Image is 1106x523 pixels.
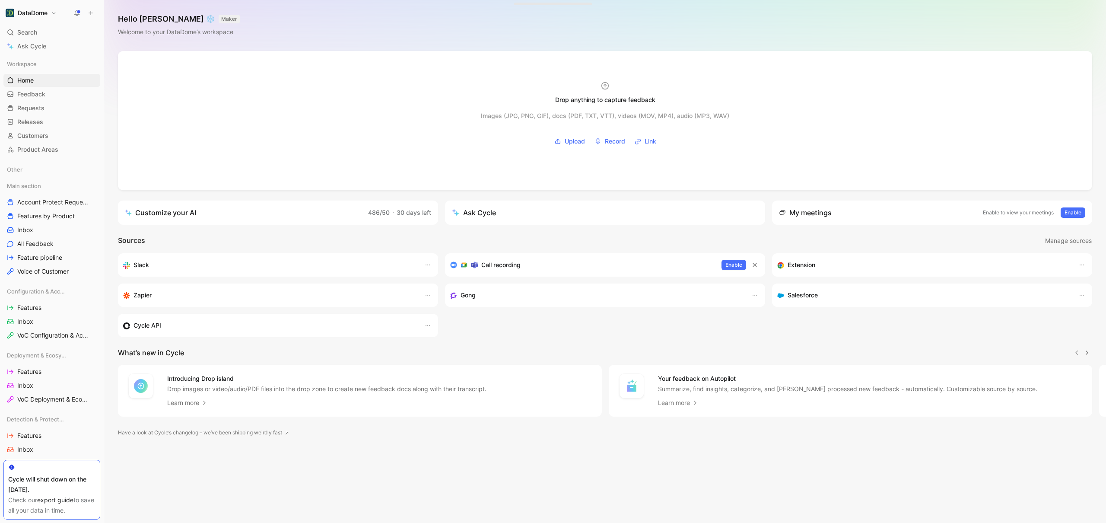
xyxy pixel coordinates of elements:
[123,260,416,270] div: Sync your customers, send feedback and get updates in Slack
[3,379,100,392] a: Inbox
[118,201,438,225] a: Customize your AI486/50·30 days left
[3,40,100,53] a: Ask Cycle
[123,320,416,331] div: Sync customers & send feedback from custom sources. Get inspired by our favorite use case
[123,290,416,300] div: Capture feedback from thousands of sources with Zapier (survey results, recordings, sheets, etc).
[17,367,41,376] span: Features
[7,165,22,174] span: Other
[481,260,521,270] h3: Call recording
[3,393,100,406] a: VoC Deployment & Ecosystem
[461,290,476,300] h3: Gong
[658,385,1037,393] p: Summarize, find insights, categorize, and [PERSON_NAME] processed new feedback - automatically. C...
[3,413,100,426] div: Detection & Protection
[3,7,59,19] button: DataDomeDataDome
[17,145,58,154] span: Product Areas
[118,14,240,24] h1: Hello [PERSON_NAME] ❄️
[17,459,89,468] span: VoC Detection & Protection
[645,136,656,147] span: Link
[3,129,100,142] a: Customers
[37,496,73,504] a: export guide
[3,179,100,192] div: Main section
[555,95,655,105] div: Drop anything to capture feedback
[3,457,100,470] a: VoC Detection & Protection
[658,398,699,408] a: Learn more
[17,239,54,248] span: All Feedback
[777,260,1070,270] div: Capture feedback from anywhere on the web
[788,260,815,270] h3: Extension
[788,290,818,300] h3: Salesforce
[392,209,394,216] span: ·
[3,285,100,342] div: Configuration & AccessFeaturesInboxVoC Configuration & Access
[17,253,62,262] span: Feature pipeline
[3,163,100,179] div: Other
[3,365,100,378] a: Features
[605,136,625,147] span: Record
[3,329,100,342] a: VoC Configuration & Access
[17,445,33,454] span: Inbox
[17,395,89,404] span: VoC Deployment & Ecosystem
[17,317,33,326] span: Inbox
[118,27,240,37] div: Welcome to your DataDome’s workspace
[591,135,628,148] button: Record
[445,201,765,225] button: Ask Cycle
[1045,236,1092,246] span: Manage sources
[3,115,100,128] a: Releases
[3,265,100,278] a: Voice of Customer
[725,261,742,269] span: Enable
[167,398,208,408] a: Learn more
[3,88,100,101] a: Feedback
[167,385,486,393] p: Drop images or video/audio/PDF files into the drop zone to create new feedback docs along with th...
[983,208,1054,217] p: Enable to view your meetings
[17,118,43,126] span: Releases
[17,27,37,38] span: Search
[450,290,743,300] div: Capture feedback from your incoming calls
[3,285,100,298] div: Configuration & Access
[7,182,41,190] span: Main section
[125,207,196,218] div: Customize your AI
[17,131,48,140] span: Customers
[3,349,100,406] div: Deployment & EcosystemFeaturesInboxVoC Deployment & Ecosystem
[3,429,100,442] a: Features
[118,428,289,437] a: Have a look at Cycle’s changelog – we’ve been shipping weirdly fast
[17,303,41,312] span: Features
[3,223,100,236] a: Inbox
[3,443,100,456] a: Inbox
[3,301,100,314] a: Features
[3,143,100,156] a: Product Areas
[118,235,145,246] h2: Sources
[3,349,100,362] div: Deployment & Ecosystem
[3,179,100,278] div: Main sectionAccount Protect RequestsFeatures by ProductInboxAll FeedbackFeature pipelineVoice of ...
[17,90,45,99] span: Feedback
[133,290,152,300] h3: Zapier
[17,104,44,112] span: Requests
[3,413,100,470] div: Detection & ProtectionFeaturesInboxVoC Detection & Protection
[133,260,149,270] h3: Slack
[167,373,486,384] h4: Introducing Drop island
[8,474,95,495] div: Cycle will shut down on the [DATE].
[17,226,33,234] span: Inbox
[219,15,240,23] button: MAKER
[118,348,184,358] h2: What’s new in Cycle
[7,351,66,360] span: Deployment & Ecosystem
[3,196,100,209] a: Account Protect Requests
[17,381,33,390] span: Inbox
[17,41,46,51] span: Ask Cycle
[17,267,69,276] span: Voice of Customer
[3,237,100,250] a: All Feedback
[17,198,89,207] span: Account Protect Requests
[3,315,100,328] a: Inbox
[779,207,832,218] div: My meetings
[632,135,659,148] button: Link
[6,9,14,17] img: DataDome
[368,209,390,216] span: 486/50
[1065,208,1081,217] span: Enable
[7,415,65,424] span: Detection & Protection
[7,287,65,296] span: Configuration & Access
[3,210,100,223] a: Features by Product
[658,373,1037,384] h4: Your feedback on Autopilot
[17,212,75,220] span: Features by Product
[1045,235,1092,246] button: Manage sources
[3,163,100,176] div: Other
[17,331,89,340] span: VoC Configuration & Access
[721,260,746,270] button: Enable
[565,136,585,147] span: Upload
